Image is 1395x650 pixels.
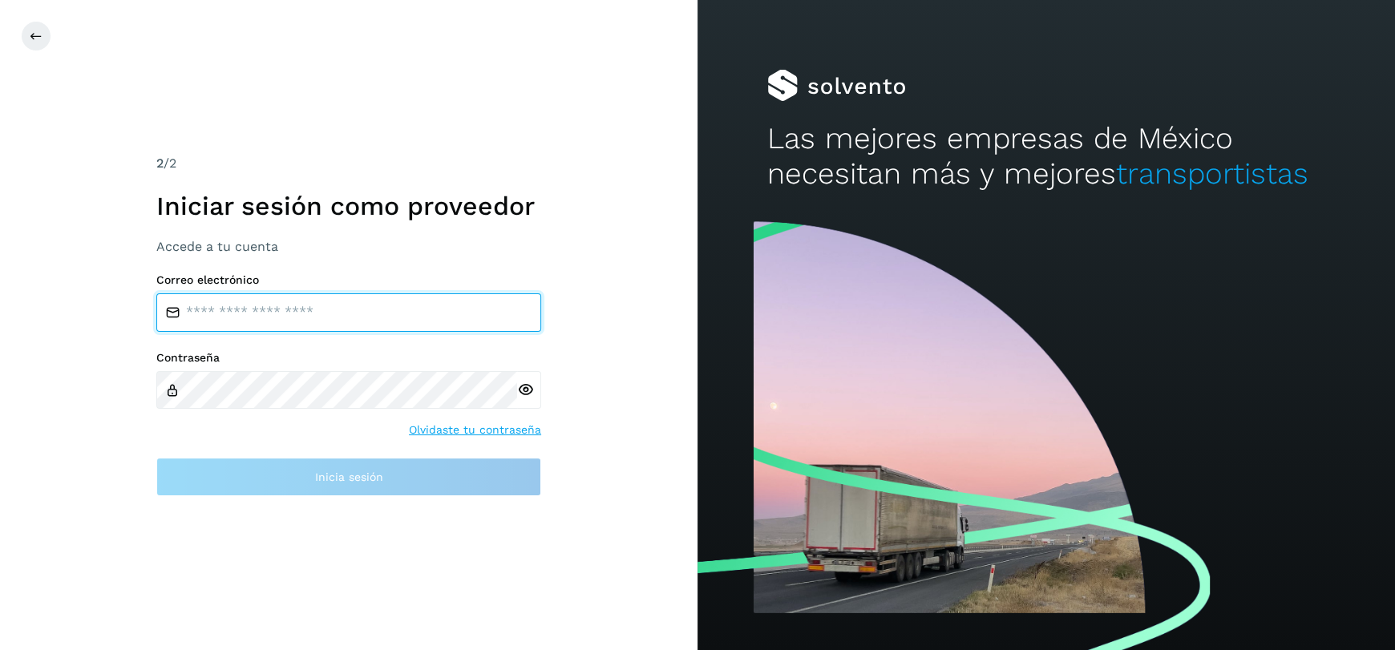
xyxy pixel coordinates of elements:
[156,273,541,287] label: Correo electrónico
[767,121,1325,192] h2: Las mejores empresas de México necesitan más y mejores
[156,191,541,221] h1: Iniciar sesión como proveedor
[156,155,164,171] span: 2
[1116,156,1308,191] span: transportistas
[156,239,541,254] h3: Accede a tu cuenta
[409,422,541,438] a: Olvidaste tu contraseña
[315,471,383,482] span: Inicia sesión
[156,458,541,496] button: Inicia sesión
[156,154,541,173] div: /2
[156,351,541,365] label: Contraseña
